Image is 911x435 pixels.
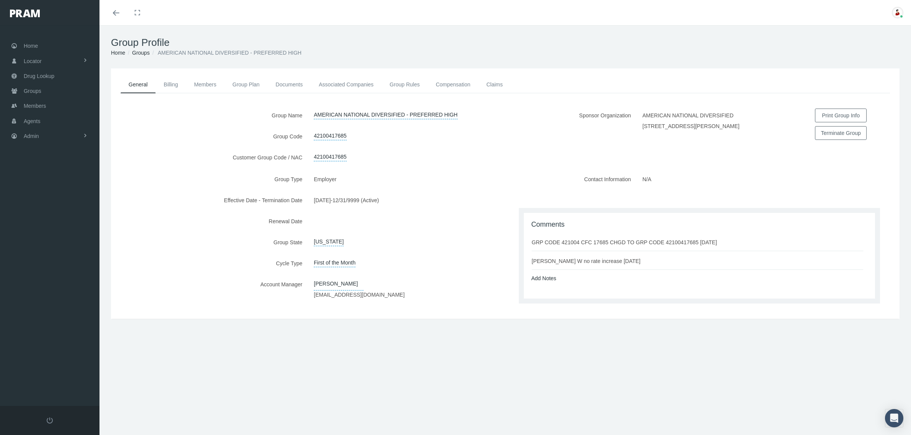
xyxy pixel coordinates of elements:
button: Terminate Group [815,126,867,140]
label: Group Name [111,109,308,122]
a: Members [186,76,224,93]
label: Account Manager [111,278,308,302]
label: Employer [314,172,342,186]
span: Agents [24,114,41,128]
span: AMERICAN NATIONAL DIVERSIFIED - PREFERRED HIGH [158,50,301,56]
a: Claims [478,76,511,93]
label: (Active) [361,193,385,207]
span: Home [24,39,38,53]
label: [DATE] [314,193,331,207]
label: Contact Information [505,172,637,200]
label: Effective Date - Termination Date [111,193,308,207]
div: [PERSON_NAME] W no rate increase [DATE] [532,257,649,265]
div: - [308,193,505,207]
a: [US_STATE] [314,235,344,246]
a: Associated Companies [311,76,381,93]
label: 12/31/9999 [332,193,359,207]
img: PRAM_20_x_78.png [10,10,40,17]
label: Group State [111,235,308,249]
h1: Comments [531,221,868,229]
div: GRP CODE 421004 CFC 17685 CHGD TO GRP CODE 42100417685 [DATE] [532,238,725,247]
span: Locator [24,54,42,68]
label: AMERICAN NATIONAL DIVERSIFIED [642,109,739,122]
span: Drug Lookup [24,69,54,83]
img: S_Profile_Picture_701.jpg [892,7,903,18]
a: Documents [267,76,311,93]
label: [EMAIL_ADDRESS][DOMAIN_NAME] [314,291,404,299]
a: Group Rules [381,76,428,93]
a: 42100417685 [314,151,347,161]
span: Members [24,99,46,113]
span: Groups [24,84,41,98]
label: Renewal Date [111,214,308,228]
a: 42100417685 [314,130,347,140]
a: [PERSON_NAME] [314,278,363,291]
label: Group Code [111,130,308,143]
a: Groups [132,50,150,56]
label: [STREET_ADDRESS][PERSON_NAME] [642,122,740,130]
h1: Group Profile [111,37,900,49]
label: N/A [642,172,657,183]
a: AMERICAN NATIONAL DIVERSIFIED - PREFERRED HIGH [314,109,458,119]
a: Compensation [428,76,478,93]
button: Print Group Info [815,109,867,122]
a: General [121,76,156,93]
a: Home [111,50,125,56]
a: Billing [156,76,186,93]
label: Cycle Type [111,256,308,270]
label: Sponsor Organization [505,109,637,144]
a: Group Plan [225,76,268,93]
label: Customer Group Code / NAC [111,151,308,164]
label: Group Type [111,172,308,186]
span: Admin [24,129,39,143]
div: Open Intercom Messenger [885,409,903,427]
span: First of the Month [314,256,355,267]
a: Add Notes [531,275,556,281]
